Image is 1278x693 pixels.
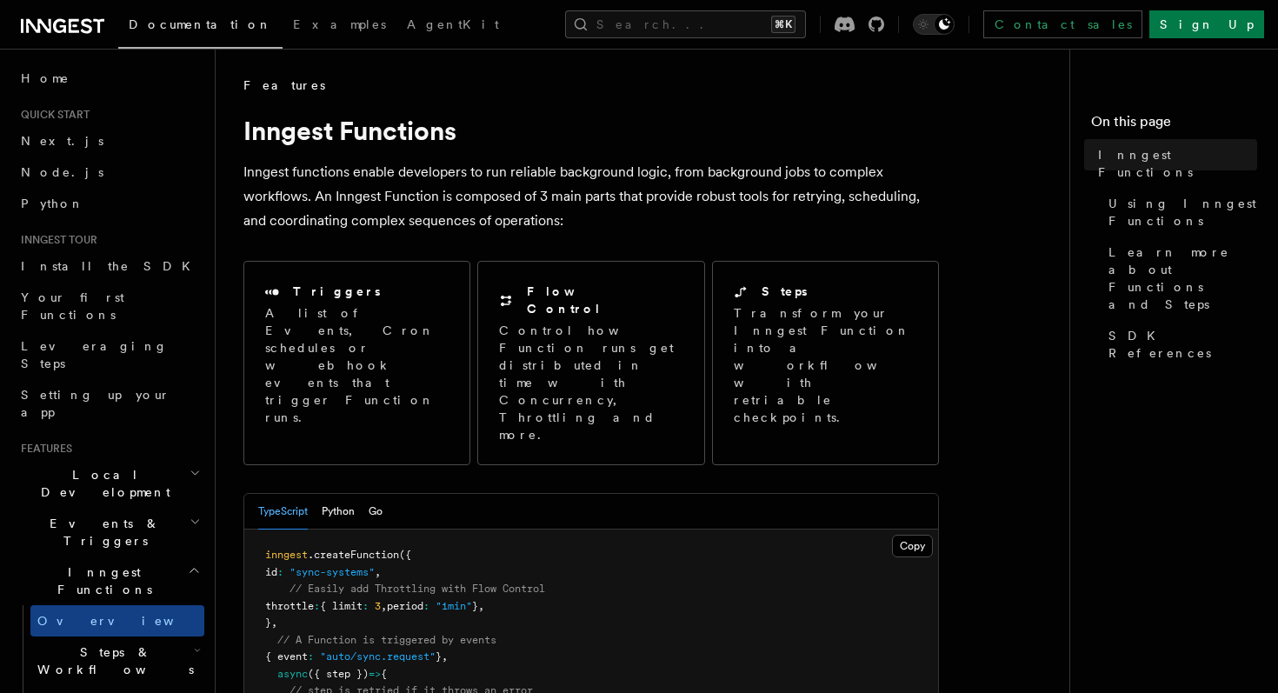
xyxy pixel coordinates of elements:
span: Inngest tour [14,233,97,247]
span: , [271,616,277,629]
span: "sync-systems" [290,566,375,578]
p: Control how Function runs get distributed in time with Concurrency, Throttling and more. [499,322,682,443]
span: "auto/sync.request" [320,650,436,663]
h2: Steps [762,283,808,300]
a: Your first Functions [14,282,204,330]
button: Go [369,494,383,530]
span: inngest [265,549,308,561]
span: : [314,600,320,612]
span: , [375,566,381,578]
span: } [436,650,442,663]
span: Quick start [14,108,90,122]
span: Inngest Functions [14,563,188,598]
span: { event [265,650,308,663]
span: id [265,566,277,578]
span: 3 [375,600,381,612]
span: Next.js [21,134,103,148]
span: Inngest Functions [1098,146,1257,181]
span: Events & Triggers [14,515,190,550]
span: } [265,616,271,629]
p: Inngest functions enable developers to run reliable background logic, from background jobs to com... [243,160,939,233]
button: Inngest Functions [14,556,204,605]
h1: Inngest Functions [243,115,939,146]
span: AgentKit [407,17,499,31]
span: { [381,668,387,680]
span: Examples [293,17,386,31]
span: => [369,668,381,680]
span: SDK References [1108,327,1257,362]
kbd: ⌘K [771,16,795,33]
span: async [277,668,308,680]
span: , [381,600,387,612]
p: Transform your Inngest Function into a workflow with retriable checkpoints. [734,304,920,426]
a: Using Inngest Functions [1102,188,1257,237]
button: Search...⌘K [565,10,806,38]
span: "1min" [436,600,472,612]
a: Learn more about Functions and Steps [1102,237,1257,320]
a: Sign Up [1149,10,1264,38]
span: Setting up your app [21,388,170,419]
a: Next.js [14,125,204,157]
span: Node.js [21,165,103,179]
a: StepsTransform your Inngest Function into a workflow with retriable checkpoints. [712,261,939,465]
a: Python [14,188,204,219]
span: Features [14,442,72,456]
span: : [423,600,429,612]
span: : [277,566,283,578]
a: AgentKit [396,5,509,47]
a: Flow ControlControl how Function runs get distributed in time with Concurrency, Throttling and more. [477,261,704,465]
button: Python [322,494,355,530]
span: Steps & Workflows [30,643,194,678]
p: A list of Events, Cron schedules or webhook events that trigger Function runs. [265,304,449,426]
span: throttle [265,600,314,612]
span: Home [21,70,70,87]
span: Your first Functions [21,290,124,322]
a: TriggersA list of Events, Cron schedules or webhook events that trigger Function runs. [243,261,470,465]
a: SDK References [1102,320,1257,369]
span: period [387,600,423,612]
button: Events & Triggers [14,508,204,556]
a: Setting up your app [14,379,204,428]
a: Install the SDK [14,250,204,282]
span: ({ [399,549,411,561]
span: : [363,600,369,612]
a: Overview [30,605,204,636]
span: Using Inngest Functions [1108,195,1257,230]
span: Overview [37,614,216,628]
span: Features [243,77,325,94]
span: // Easily add Throttling with Flow Control [290,583,545,595]
span: Python [21,197,84,210]
span: .createFunction [308,549,399,561]
span: Learn more about Functions and Steps [1108,243,1257,313]
h2: Triggers [293,283,381,300]
span: } [472,600,478,612]
h2: Flow Control [527,283,682,317]
span: // A Function is triggered by events [277,634,496,646]
button: TypeScript [258,494,308,530]
span: ({ step }) [308,668,369,680]
a: Leveraging Steps [14,330,204,379]
button: Copy [892,535,933,557]
span: Documentation [129,17,272,31]
span: Local Development [14,466,190,501]
button: Toggle dark mode [913,14,955,35]
a: Examples [283,5,396,47]
a: Inngest Functions [1091,139,1257,188]
button: Local Development [14,459,204,508]
span: , [442,650,448,663]
h4: On this page [1091,111,1257,139]
span: : [308,650,314,663]
span: { limit [320,600,363,612]
a: Contact sales [983,10,1142,38]
span: , [478,600,484,612]
a: Home [14,63,204,94]
button: Steps & Workflows [30,636,204,685]
a: Node.js [14,157,204,188]
a: Documentation [118,5,283,49]
span: Install the SDK [21,259,201,273]
span: Leveraging Steps [21,339,168,370]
